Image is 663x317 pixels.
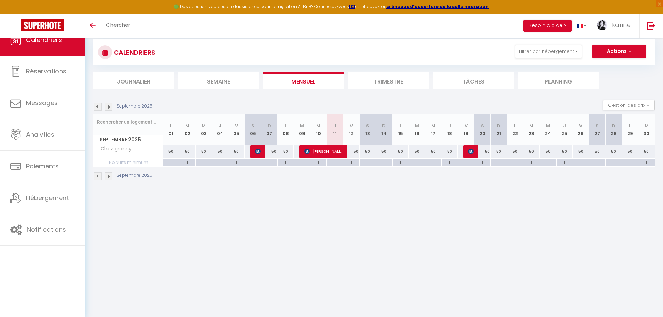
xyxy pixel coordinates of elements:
button: Filtrer par hébergement [515,45,582,58]
div: 1 [278,159,294,165]
th: 05 [228,114,245,145]
li: Semaine [178,72,259,89]
th: 28 [605,114,622,145]
span: Paiements [26,162,59,171]
abbr: D [382,122,386,129]
li: Trimestre [348,72,429,89]
a: créneaux d'ouverture de la salle migration [386,3,489,9]
div: 50 [556,145,573,158]
th: 03 [196,114,212,145]
th: 07 [261,114,277,145]
abbr: M [185,122,189,129]
div: 1 [327,159,343,165]
div: 50 [343,145,360,158]
th: 29 [622,114,638,145]
span: Septembre 2025 [93,135,163,145]
div: 50 [638,145,655,158]
th: 11 [327,114,343,145]
th: 25 [556,114,573,145]
div: 1 [228,159,244,165]
th: 14 [376,114,392,145]
abbr: L [400,122,402,129]
div: 1 [310,159,326,165]
abbr: V [235,122,238,129]
div: 1 [507,159,523,165]
span: [PERSON_NAME] [468,145,474,158]
abbr: M [316,122,321,129]
th: 01 [163,114,179,145]
th: 30 [638,114,655,145]
div: 1 [245,159,261,165]
abbr: L [629,122,631,129]
div: 50 [360,145,376,158]
div: 1 [409,159,425,165]
div: 1 [458,159,474,165]
th: 17 [425,114,441,145]
th: 26 [573,114,589,145]
th: 21 [491,114,507,145]
abbr: S [595,122,599,129]
div: 1 [557,159,573,165]
div: 1 [606,159,622,165]
div: 1 [589,159,605,165]
abbr: J [333,122,336,129]
li: Tâches [433,72,514,89]
div: 1 [638,159,655,165]
div: 50 [409,145,425,158]
abbr: L [285,122,287,129]
div: 50 [589,145,605,158]
div: 1 [622,159,638,165]
abbr: J [219,122,221,129]
abbr: V [350,122,353,129]
div: 1 [573,159,589,165]
th: 20 [474,114,491,145]
th: 12 [343,114,360,145]
button: Gestion des prix [603,100,655,110]
a: ICI [349,3,355,9]
input: Rechercher un logement... [97,116,159,128]
th: 02 [179,114,196,145]
abbr: J [563,122,566,129]
div: 1 [163,159,179,165]
div: 50 [507,145,523,158]
abbr: M [415,122,419,129]
abbr: M [645,122,649,129]
div: 50 [441,145,458,158]
span: [PERSON_NAME] [255,145,261,158]
div: 1 [540,159,556,165]
p: Septembre 2025 [117,103,152,110]
img: logout [647,21,655,30]
li: Journalier [93,72,174,89]
div: 1 [393,159,409,165]
div: 1 [474,159,490,165]
span: Messages [26,98,58,107]
th: 15 [392,114,409,145]
div: 50 [228,145,245,158]
abbr: D [268,122,271,129]
div: 1 [261,159,277,165]
abbr: S [251,122,254,129]
div: 1 [294,159,310,165]
div: 50 [523,145,540,158]
span: Chez granny [94,145,133,153]
h3: CALENDRIERS [112,45,155,60]
div: 1 [212,159,228,165]
a: Chercher [101,14,135,38]
div: 50 [540,145,556,158]
li: Mensuel [263,72,344,89]
div: 1 [196,159,212,165]
div: 50 [474,145,491,158]
p: Septembre 2025 [117,172,152,179]
th: 04 [212,114,228,145]
li: Planning [518,72,599,89]
th: 27 [589,114,605,145]
abbr: S [481,122,484,129]
th: 08 [277,114,294,145]
div: 50 [491,145,507,158]
div: 50 [261,145,277,158]
abbr: L [170,122,172,129]
abbr: M [546,122,550,129]
button: Actions [592,45,646,58]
